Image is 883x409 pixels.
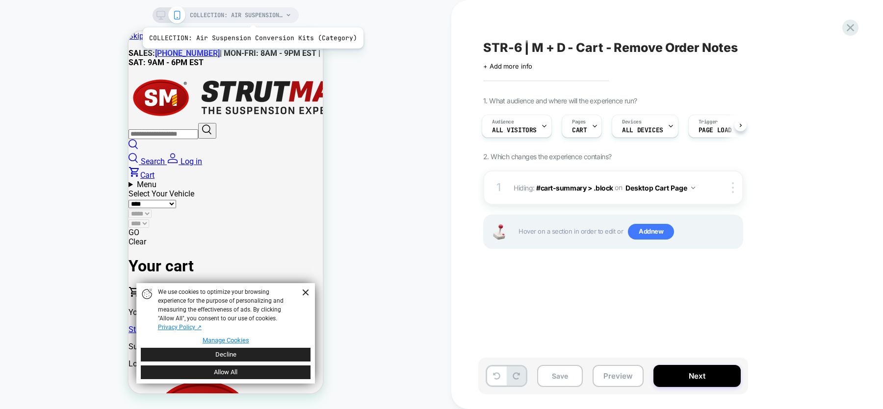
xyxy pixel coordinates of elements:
span: Log in [52,125,74,135]
button: Allow All [12,334,182,348]
a: [PHONE_NUMBER] [26,17,91,26]
span: on [615,181,622,193]
span: Page Load [699,127,732,134]
span: + Add more info [483,62,532,70]
span: STR-6 | M + D - Cart - Remove Order Notes [483,40,738,55]
span: COLLECTION: Air Suspension Conversion Kits (Category) [190,7,283,23]
span: Add new [628,224,674,240]
img: down arrow [691,187,695,189]
span: CART [572,127,587,134]
svg: Cookie Icon [12,256,25,268]
span: Hover on a section in order to edit or [519,224,737,240]
span: 2. Which changes the experience contains? [483,152,611,161]
span: Hiding : [514,181,701,195]
button: Desktop Cart Page [625,181,695,195]
button: Decline [12,316,182,330]
a: Manage Cookies [74,305,121,313]
span: Trigger [699,119,718,125]
div: 1 [494,178,504,197]
button: Open LiveChat chat widget [8,4,37,33]
p: We use cookies to optimize your browsing experience for the purpose of personalizing and measurin... [29,256,165,291]
span: Menu [8,148,28,158]
span: Devices [622,119,641,125]
a: Privacy Policy ↗ [29,292,73,299]
span: Audience [492,119,514,125]
span: ALL DEVICES [622,127,663,134]
a: Log in [38,125,74,135]
a: Dismiss Banner [169,254,184,269]
span: Search [12,125,36,135]
button: Preview [593,365,644,387]
span: All Visitors [492,127,537,134]
span: Cart [12,139,26,148]
img: close [732,182,734,193]
button: Save [537,365,583,387]
button: search button [70,92,88,107]
span: Pages [572,119,586,125]
span: 1. What audience and where will the experience run? [483,96,637,105]
button: Next [653,365,741,387]
img: Joystick [489,224,509,240]
span: #cart-summary > .block [536,183,613,192]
